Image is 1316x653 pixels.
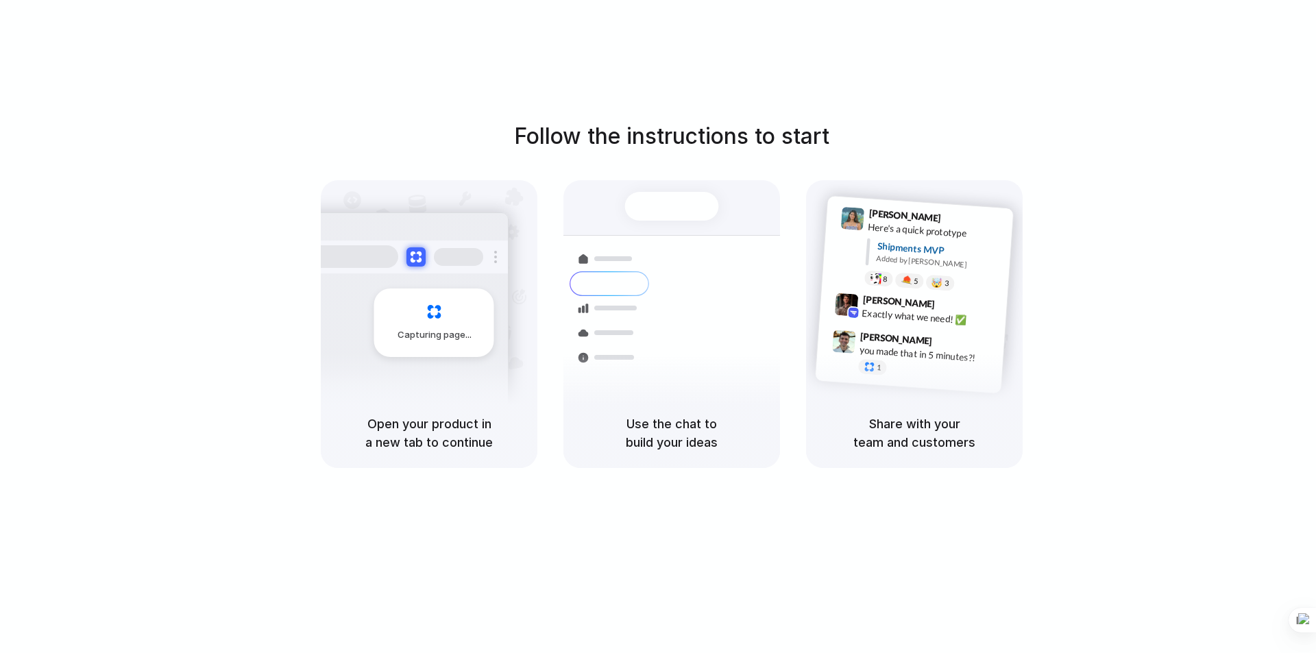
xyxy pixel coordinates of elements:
[822,415,1006,452] h5: Share with your team and customers
[877,239,1003,262] div: Shipments MVP
[868,220,1005,243] div: Here's a quick prototype
[931,278,943,288] div: 🤯
[936,335,964,352] span: 9:47 AM
[862,292,935,312] span: [PERSON_NAME]
[945,212,973,228] span: 9:41 AM
[877,364,881,371] span: 1
[860,328,933,348] span: [PERSON_NAME]
[876,253,1002,273] div: Added by [PERSON_NAME]
[337,415,521,452] h5: Open your product in a new tab to continue
[914,278,918,285] span: 5
[859,343,996,366] div: you made that in 5 minutes?!
[883,275,888,282] span: 8
[868,206,941,225] span: [PERSON_NAME]
[398,328,474,342] span: Capturing page
[939,298,967,315] span: 9:42 AM
[580,415,764,452] h5: Use the chat to build your ideas
[945,280,949,287] span: 3
[514,120,829,153] h1: Follow the instructions to start
[862,306,999,329] div: Exactly what we need! ✅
